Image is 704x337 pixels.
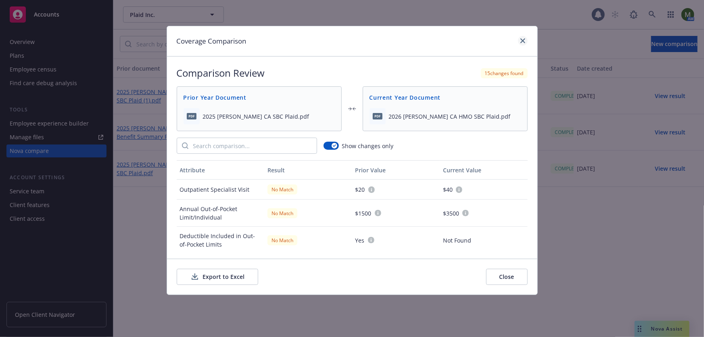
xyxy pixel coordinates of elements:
[267,235,297,245] div: No Match
[182,142,188,149] svg: Search
[443,166,524,174] div: Current Value
[177,269,258,285] button: Export to Excel
[177,36,247,46] h1: Coverage Comparison
[184,93,335,102] span: Prior Year Document
[177,200,265,227] div: Annual Out-of-Pocket Limit/Individual
[443,209,459,218] span: $3500
[486,269,528,285] button: Close
[443,236,471,245] span: Not Found
[188,138,317,153] input: Search comparison...
[440,160,528,180] button: Current Value
[267,166,349,174] div: Result
[203,112,309,121] span: 2025 [PERSON_NAME] CA SBC Plaid.pdf
[352,160,440,180] button: Prior Value
[267,208,297,218] div: No Match
[443,185,453,194] span: $40
[355,166,437,174] div: Prior Value
[267,184,297,195] div: No Match
[180,166,261,174] div: Attribute
[177,160,265,180] button: Attribute
[481,68,528,78] div: 15 changes found
[355,185,365,194] span: $20
[177,227,265,254] div: Deductible Included in Out-of-Pocket Limits
[518,36,528,46] a: close
[370,93,521,102] span: Current Year Document
[264,160,352,180] button: Result
[355,209,372,218] span: $1500
[342,142,394,150] span: Show changes only
[389,112,511,121] span: 2026 [PERSON_NAME] CA HMO SBC Plaid.pdf
[177,66,265,80] h2: Comparison Review
[355,236,365,245] span: Yes
[177,180,265,200] div: Outpatient Specialist Visit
